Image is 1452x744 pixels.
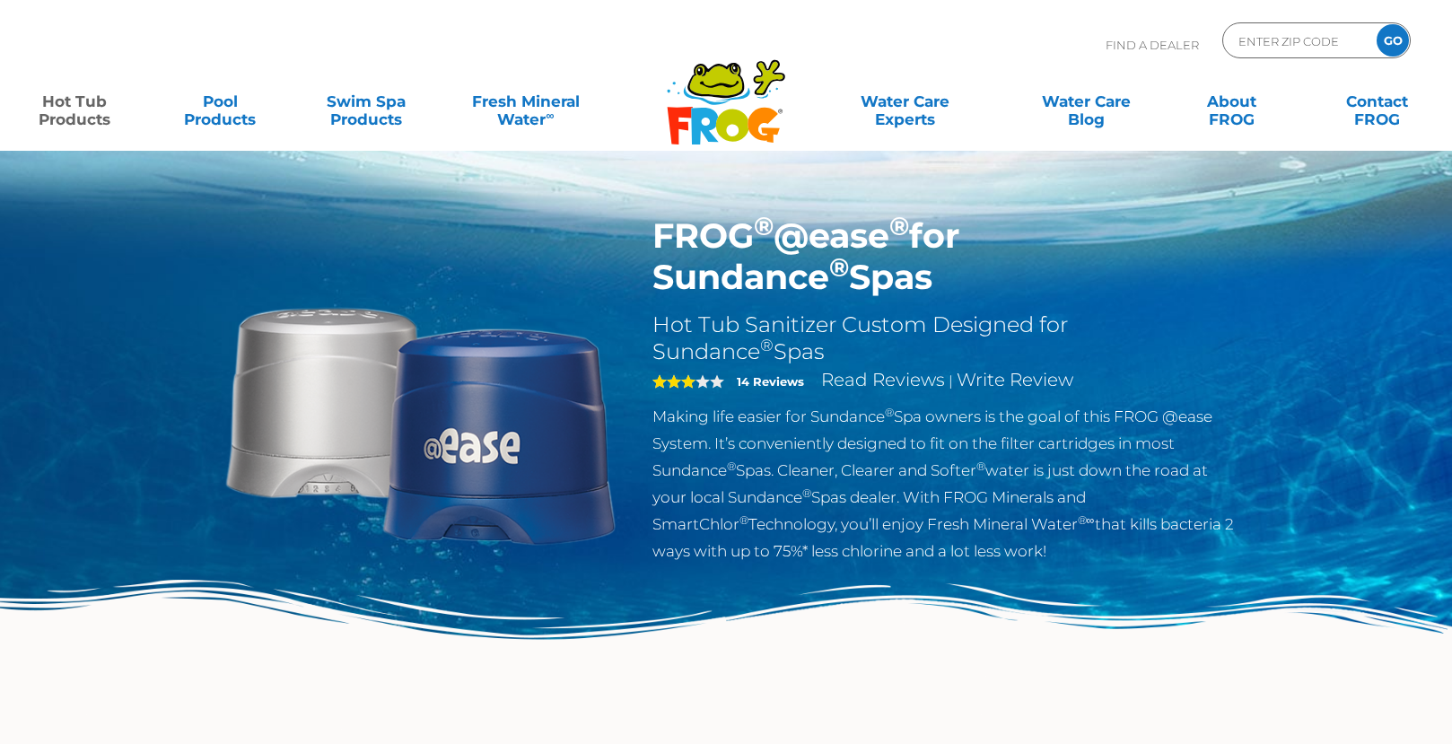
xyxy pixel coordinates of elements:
a: PoolProducts [163,83,276,119]
sup: ® [739,513,748,527]
p: Making life easier for Sundance Spa owners is the goal of this FROG @ease System. It’s convenient... [652,403,1238,565]
img: Sundance-cartridges-2.png [214,215,625,626]
sup: ∞ [546,109,554,122]
a: AboutFROG [1175,83,1288,119]
sup: ®∞ [1078,513,1095,527]
span: 3 [652,374,695,389]
a: Swim SpaProducts [310,83,423,119]
sup: ® [885,406,894,419]
h1: FROG @ease for Sundance Spas [652,215,1238,298]
h2: Hot Tub Sanitizer Custom Designed for Sundance Spas [652,311,1238,365]
a: Read Reviews [821,369,945,390]
a: ContactFROG [1321,83,1434,119]
a: Hot TubProducts [18,83,131,119]
img: Frog Products Logo [657,36,795,145]
sup: ® [760,336,774,355]
input: GO [1377,24,1409,57]
span: | [949,372,953,390]
sup: ® [727,460,736,473]
a: Fresh MineralWater∞ [455,83,597,119]
sup: ® [829,251,849,283]
strong: 14 Reviews [737,374,804,389]
sup: ® [889,210,909,241]
a: Water CareExperts [813,83,997,119]
sup: ® [754,210,774,241]
a: Write Review [957,369,1073,390]
a: Water CareBlog [1029,83,1142,119]
sup: ® [802,486,811,500]
sup: ® [976,460,985,473]
p: Find A Dealer [1106,22,1199,67]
